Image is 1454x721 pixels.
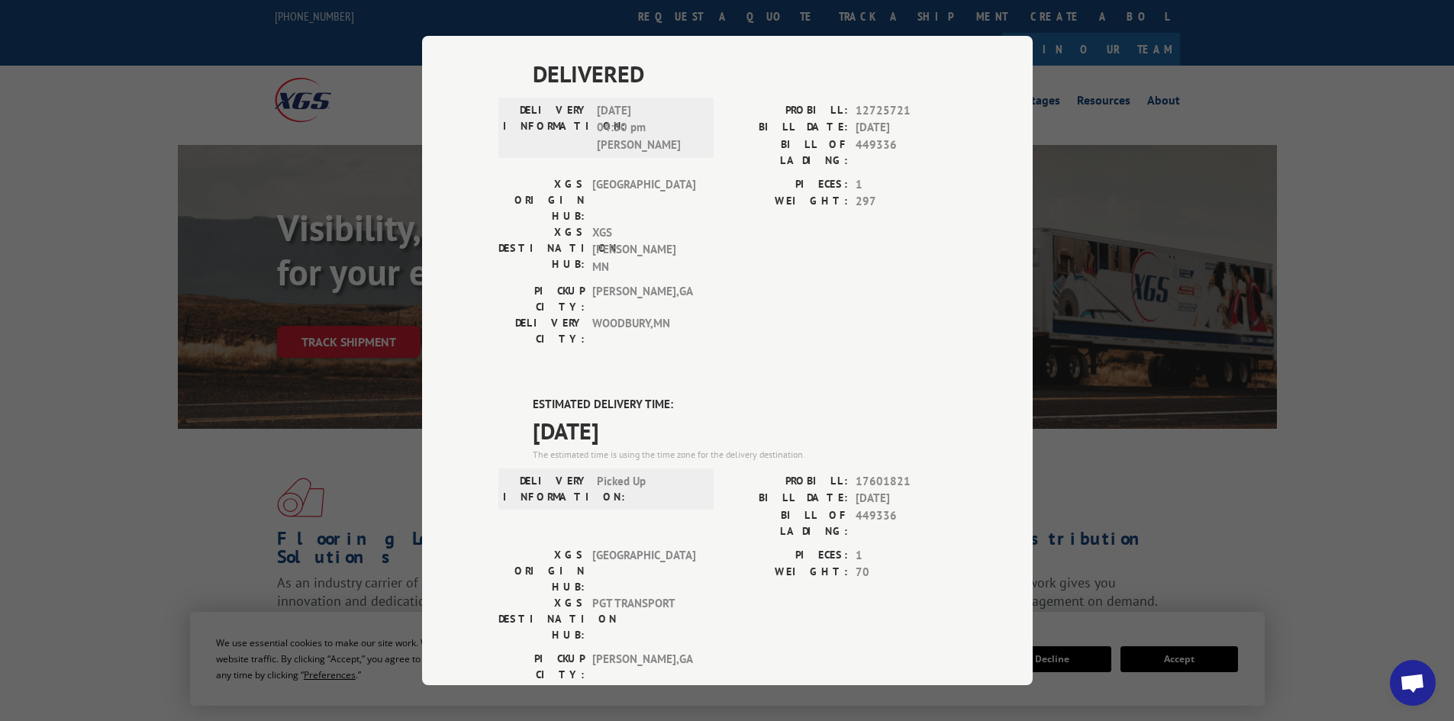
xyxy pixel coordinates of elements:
[856,102,956,120] span: 12725721
[498,224,585,276] label: XGS DESTINATION HUB:
[498,651,585,683] label: PICKUP CITY:
[498,315,585,347] label: DELIVERY CITY:
[503,473,589,505] label: DELIVERY INFORMATION:
[498,547,585,595] label: XGS ORIGIN HUB:
[856,473,956,491] span: 17601821
[597,102,700,154] span: [DATE] 04:30 pm [PERSON_NAME]
[727,176,848,194] label: PIECES:
[727,137,848,169] label: BILL OF LADING:
[727,102,848,120] label: PROBILL:
[727,507,848,539] label: BILL OF LADING:
[533,56,956,91] span: DELIVERED
[533,396,956,414] label: ESTIMATED DELIVERY TIME:
[592,315,695,347] span: WOODBURY , MN
[856,176,956,194] span: 1
[727,119,848,137] label: BILL DATE:
[533,448,956,462] div: The estimated time is using the time zone for the delivery destination.
[856,137,956,169] span: 449336
[856,507,956,539] span: 449336
[727,193,848,211] label: WEIGHT:
[498,283,585,315] label: PICKUP CITY:
[498,595,585,643] label: XGS DESTINATION HUB:
[856,564,956,581] span: 70
[592,547,695,595] span: [GEOGRAPHIC_DATA]
[856,547,956,565] span: 1
[592,683,695,715] span: LANTANA , FL
[498,683,585,715] label: DELIVERY CITY:
[592,176,695,224] span: [GEOGRAPHIC_DATA]
[1390,660,1436,706] a: Open chat
[533,414,956,448] span: [DATE]
[856,119,956,137] span: [DATE]
[498,176,585,224] label: XGS ORIGIN HUB:
[597,473,700,505] span: Picked Up
[856,490,956,507] span: [DATE]
[856,193,956,211] span: 297
[592,224,695,276] span: XGS [PERSON_NAME] MN
[592,283,695,315] span: [PERSON_NAME] , GA
[727,490,848,507] label: BILL DATE:
[503,102,589,154] label: DELIVERY INFORMATION:
[727,547,848,565] label: PIECES:
[592,595,695,643] span: PGT TRANSPORT
[727,564,848,581] label: WEIGHT:
[592,651,695,683] span: [PERSON_NAME] , GA
[727,473,848,491] label: PROBILL:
